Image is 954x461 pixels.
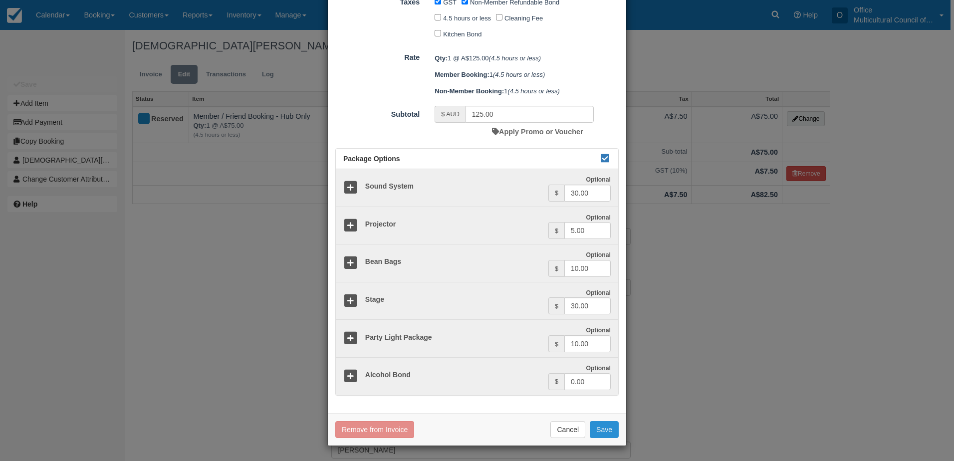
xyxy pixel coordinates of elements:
[358,371,548,379] h5: Alcohol Bond
[555,265,558,272] small: $
[443,14,491,22] label: 4.5 hours or less
[358,334,548,341] h5: Party Light Package
[435,87,504,95] strong: Non-Member Booking
[443,30,481,38] label: Kitchen Bond
[328,106,427,120] label: Subtotal
[504,14,543,22] label: Cleaning Fee
[358,221,548,228] h5: Projector
[590,421,619,438] button: Save
[493,71,545,78] em: (4.5 hours or less)
[358,258,548,265] h5: Bean Bags
[336,244,618,282] a: Bean Bags Optional $
[586,327,611,334] strong: Optional
[427,50,626,99] div: 1 @ A$125.00 1 1
[336,169,618,207] a: Sound System Optional $
[343,155,400,163] span: Package Options
[555,341,558,348] small: $
[441,111,459,118] small: $ AUD
[550,421,585,438] button: Cancel
[492,128,583,136] a: Apply Promo or Voucher
[336,207,618,245] a: Projector Optional $
[336,319,618,358] a: Party Light Package Optional $
[555,190,558,197] small: $
[555,378,558,385] small: $
[586,289,611,296] strong: Optional
[328,49,427,63] label: Rate
[555,303,558,310] small: $
[358,296,548,303] h5: Stage
[507,87,559,95] em: (4.5 hours or less)
[586,365,611,372] strong: Optional
[435,54,448,62] strong: Qty
[358,183,548,190] h5: Sound System
[335,421,414,438] button: Remove from Invoice
[586,214,611,221] strong: Optional
[336,282,618,320] a: Stage Optional $
[336,357,618,395] a: Alcohol Bond Optional $
[489,54,541,62] em: (4.5 hours or less)
[586,251,611,258] strong: Optional
[435,71,489,78] strong: Member Booking
[586,176,611,183] strong: Optional
[555,228,558,234] small: $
